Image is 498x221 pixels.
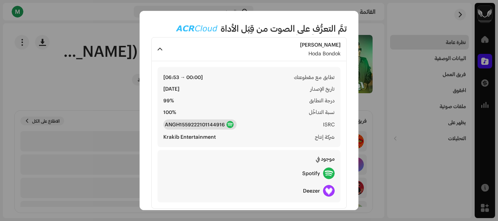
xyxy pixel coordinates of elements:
div: موجود في [160,153,338,165]
span: شركة إنتاج [315,133,335,141]
p-accordion-content: [PERSON_NAME]Hoda Bondok [151,61,347,209]
strong: ANGH1559222101144916 [165,121,225,128]
strong: [00:00 → 06:53] [163,73,203,82]
strong: 100‎%‎ [163,108,176,117]
strong: Spotify [302,170,320,176]
p-accordion-header: [PERSON_NAME]Hoda Bondok [151,37,347,61]
span: تطابق مع مقطوعتك [294,73,335,82]
strong: [PERSON_NAME] [300,42,341,48]
strong: [DATE] [163,84,179,93]
span: نسبة التداخُل [309,108,335,117]
span: تمَّ التعرُّف على الصوت من قِبَل الأداة [221,23,347,34]
strong: 99‎%‎ [163,96,174,105]
strong: Deezer [303,188,320,194]
strong: Krakib Entertainment [163,133,216,141]
span: درجة التطابق [309,96,335,105]
span: تاريخ الإصدار [310,84,335,93]
span: Ayam Sineen [291,42,341,48]
span: ISRC [323,120,335,129]
span: Hoda Bondok [308,50,341,56]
